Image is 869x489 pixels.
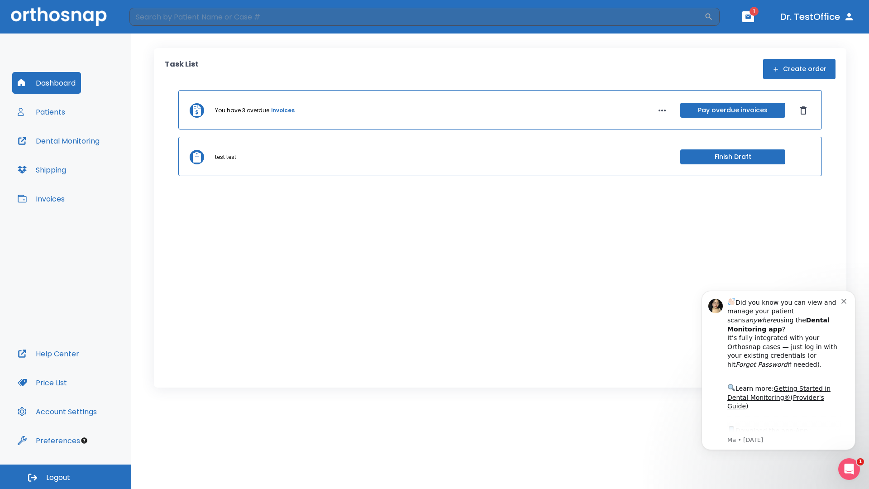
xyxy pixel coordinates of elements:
[680,103,785,118] button: Pay overdue invoices
[857,458,864,465] span: 1
[46,473,70,483] span: Logout
[12,430,86,451] button: Preferences
[271,106,295,115] a: invoices
[763,59,836,79] button: Create order
[11,7,107,26] img: Orthosnap
[688,279,869,484] iframe: Intercom notifications message
[215,106,269,115] p: You have 3 overdue
[12,159,72,181] button: Shipping
[12,72,81,94] button: Dashboard
[215,153,236,161] p: test test
[12,372,72,393] button: Price List
[80,436,88,445] div: Tooltip anchor
[680,149,785,164] button: Finish Draft
[12,130,105,152] button: Dental Monitoring
[129,8,704,26] input: Search by Patient Name or Case #
[12,343,85,364] button: Help Center
[12,188,70,210] button: Invoices
[12,401,102,422] button: Account Settings
[750,7,759,16] span: 1
[777,9,858,25] button: Dr. TestOffice
[838,458,860,480] iframe: Intercom live chat
[12,101,71,123] button: Patients
[165,59,199,79] p: Task List
[796,103,811,118] button: Dismiss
